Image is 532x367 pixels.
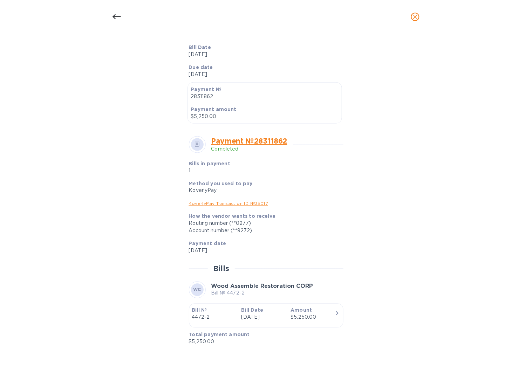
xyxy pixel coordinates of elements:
b: Method you used to pay [189,181,253,186]
div: Account number (**9272) [189,227,338,235]
p: $5,250.00 [189,338,338,346]
b: Bill Date [189,44,211,50]
div: $5,250.00 [291,314,334,321]
p: $5,250.00 [191,113,339,120]
p: [DATE] [241,314,285,321]
div: Routing number (**0277) [189,220,338,227]
b: Total payment amount [189,332,250,338]
p: Bill № 4472-2 [211,290,313,297]
b: Payment № [191,86,221,92]
a: KoverlyPay Transaction ID № 35017 [189,201,268,206]
button: close [407,8,424,25]
b: Amount [291,307,312,313]
b: Bill Date [241,307,263,313]
p: 28311862 [191,93,339,100]
p: [DATE] [189,71,338,78]
b: How the vendor wants to receive [189,214,276,219]
button: Bill №4472-2Bill Date[DATE]Amount$5,250.00 [189,304,343,328]
p: 4472-2 [192,314,236,321]
h2: Bills [213,264,229,273]
b: WC [193,287,201,292]
p: [DATE] [189,51,338,58]
b: Payment amount [191,106,237,112]
b: Wood Assemble Restoration CORP [211,283,313,290]
b: Bills in payment [189,161,230,166]
b: Due date [189,64,213,70]
div: KoverlyPay [189,187,338,194]
p: 1 [189,167,288,174]
p: [DATE] [189,247,338,255]
b: Bill № [192,307,207,313]
b: Payment date [189,241,226,247]
a: Payment № 28311862 [211,137,287,145]
p: Completed [211,145,287,153]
